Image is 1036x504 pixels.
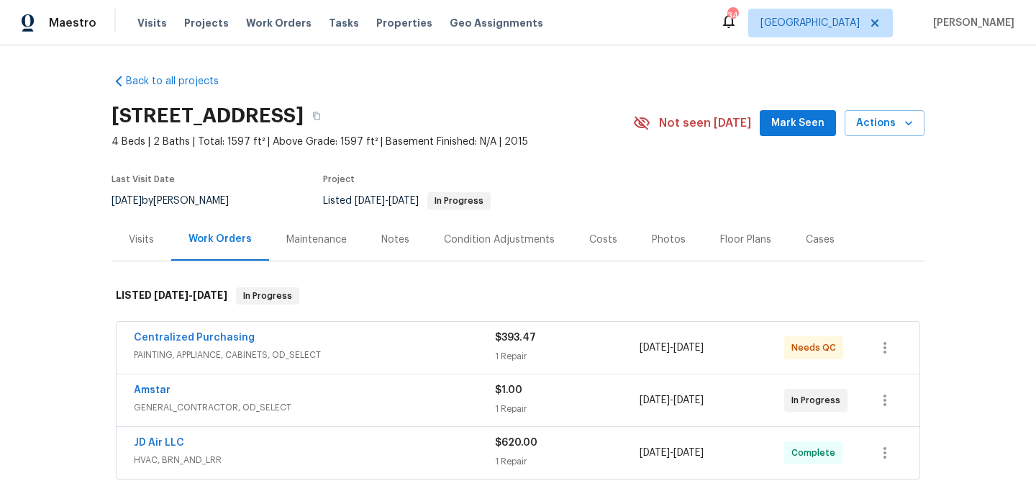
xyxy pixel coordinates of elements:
[791,393,846,408] span: In Progress
[495,333,536,343] span: $393.47
[323,196,491,206] span: Listed
[495,349,640,364] div: 1 Repair
[673,395,704,405] span: [DATE]
[495,454,640,469] div: 1 Repair
[640,393,704,408] span: -
[184,16,229,30] span: Projects
[304,103,330,129] button: Copy Address
[112,273,924,319] div: LISTED [DATE]-[DATE]In Progress
[673,448,704,458] span: [DATE]
[429,197,489,205] span: In Progress
[640,343,670,353] span: [DATE]
[673,343,704,353] span: [DATE]
[112,196,142,206] span: [DATE]
[154,290,227,300] span: -
[791,341,842,355] span: Needs QC
[134,453,495,467] span: HVAC, BRN_AND_LRR
[640,395,670,405] span: [DATE]
[760,110,836,137] button: Mark Seen
[720,233,771,247] div: Floor Plans
[134,348,495,362] span: PAINTING, APPLIANCE, CABINETS, OD_SELECT
[49,16,96,30] span: Maestro
[246,16,312,30] span: Work Orders
[116,287,227,305] h6: LISTED
[388,196,419,206] span: [DATE]
[134,385,171,395] a: Amstar
[154,290,188,300] span: [DATE]
[112,109,304,123] h2: [STREET_ADDRESS]
[112,192,246,210] div: by [PERSON_NAME]
[652,233,686,247] div: Photos
[376,16,432,30] span: Properties
[845,110,924,137] button: Actions
[193,290,227,300] span: [DATE]
[188,232,252,246] div: Work Orders
[856,114,913,132] span: Actions
[355,196,385,206] span: [DATE]
[137,16,167,30] span: Visits
[589,233,617,247] div: Costs
[760,16,860,30] span: [GEOGRAPHIC_DATA]
[495,385,522,395] span: $1.00
[112,74,250,89] a: Back to all projects
[286,233,347,247] div: Maintenance
[727,9,737,23] div: 34
[640,446,704,460] span: -
[237,289,298,303] span: In Progress
[381,233,409,247] div: Notes
[640,448,670,458] span: [DATE]
[134,333,255,343] a: Centralized Purchasing
[659,116,751,130] span: Not seen [DATE]
[927,16,1014,30] span: [PERSON_NAME]
[323,175,355,184] span: Project
[640,341,704,355] span: -
[134,400,495,415] span: GENERAL_CONTRACTOR, OD_SELECT
[771,114,824,132] span: Mark Seen
[495,438,537,448] span: $620.00
[450,16,543,30] span: Geo Assignments
[444,233,555,247] div: Condition Adjustments
[112,135,633,149] span: 4 Beds | 2 Baths | Total: 1597 ft² | Above Grade: 1597 ft² | Basement Finished: N/A | 2015
[129,233,154,247] div: Visits
[495,402,640,416] div: 1 Repair
[112,175,175,184] span: Last Visit Date
[134,438,184,448] a: JD Air LLC
[806,233,835,247] div: Cases
[355,196,419,206] span: -
[329,18,359,28] span: Tasks
[791,446,841,460] span: Complete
